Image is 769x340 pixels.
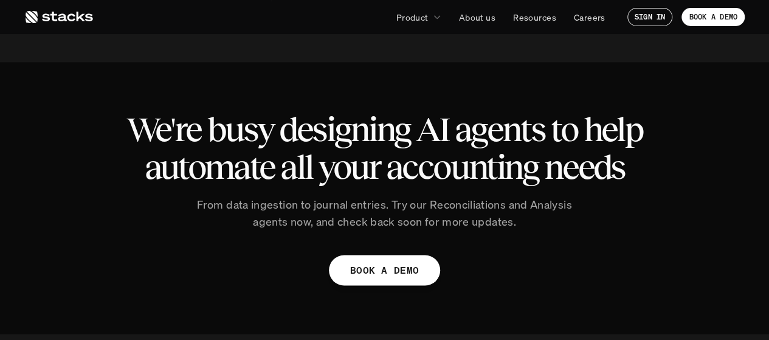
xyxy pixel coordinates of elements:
p: Careers [574,11,605,24]
p: SIGN IN [635,13,666,21]
p: BOOK A DEMO [350,262,419,279]
p: About us [459,11,495,24]
h2: We're busy designing AI agents to help automate all your accounting needs [117,111,652,186]
a: BOOK A DEMO [681,8,745,26]
p: Product [396,11,429,24]
a: Resources [506,6,564,28]
a: Careers [567,6,613,28]
a: Privacy Policy [143,232,197,240]
p: From data ingestion to journal entries. Try our Reconciliations and Analysis agents now, and chec... [187,196,582,231]
a: About us [452,6,503,28]
p: BOOK A DEMO [689,13,737,21]
p: Resources [513,11,556,24]
a: BOOK A DEMO [329,255,441,285]
a: SIGN IN [627,8,673,26]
